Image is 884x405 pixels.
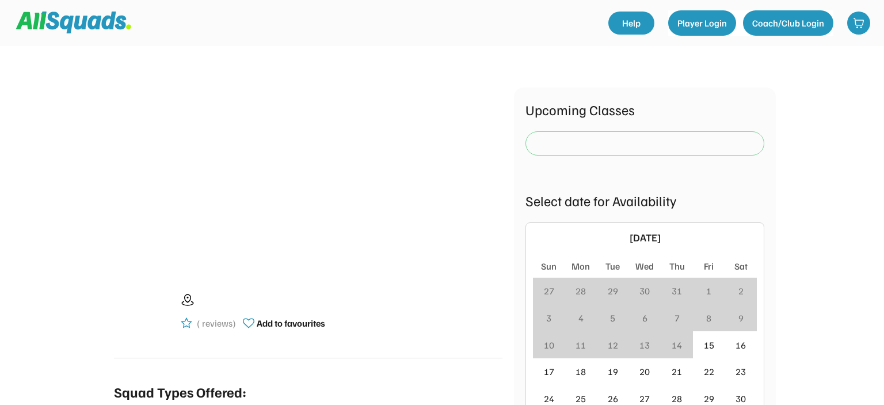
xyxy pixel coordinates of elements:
[736,365,746,378] div: 23
[642,311,647,325] div: 6
[639,284,650,298] div: 30
[672,338,682,352] div: 14
[605,259,620,273] div: Tue
[578,311,584,325] div: 4
[608,12,654,35] a: Help
[853,17,864,29] img: shopping-cart-01%20%281%29.svg
[734,259,748,273] div: Sat
[546,311,551,325] div: 3
[576,284,586,298] div: 28
[150,88,467,260] img: yH5BAEAAAAALAAAAAABAAEAAAIBRAA7
[197,316,236,330] div: ( reviews)
[639,365,650,378] div: 20
[525,190,764,211] div: Select date for Availability
[571,259,590,273] div: Mon
[672,365,682,378] div: 21
[668,10,736,36] button: Player Login
[706,284,711,298] div: 1
[16,12,131,33] img: Squad%20Logo.svg
[576,338,586,352] div: 11
[114,283,172,340] img: yH5BAEAAAAALAAAAAABAAEAAAIBRAA7
[738,284,744,298] div: 2
[738,311,744,325] div: 9
[544,338,554,352] div: 10
[525,99,764,120] div: Upcoming Classes
[635,259,654,273] div: Wed
[114,381,246,402] div: Squad Types Offered:
[669,259,685,273] div: Thu
[544,365,554,378] div: 17
[704,338,714,352] div: 15
[743,10,833,36] button: Coach/Club Login
[704,365,714,378] div: 22
[610,311,615,325] div: 5
[544,284,554,298] div: 27
[552,230,737,245] div: [DATE]
[576,365,586,378] div: 18
[736,338,746,352] div: 16
[706,311,711,325] div: 8
[639,338,650,352] div: 13
[257,316,325,330] div: Add to favourites
[608,284,618,298] div: 29
[608,365,618,378] div: 19
[672,284,682,298] div: 31
[704,259,714,273] div: Fri
[608,338,618,352] div: 12
[541,259,557,273] div: Sun
[675,311,680,325] div: 7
